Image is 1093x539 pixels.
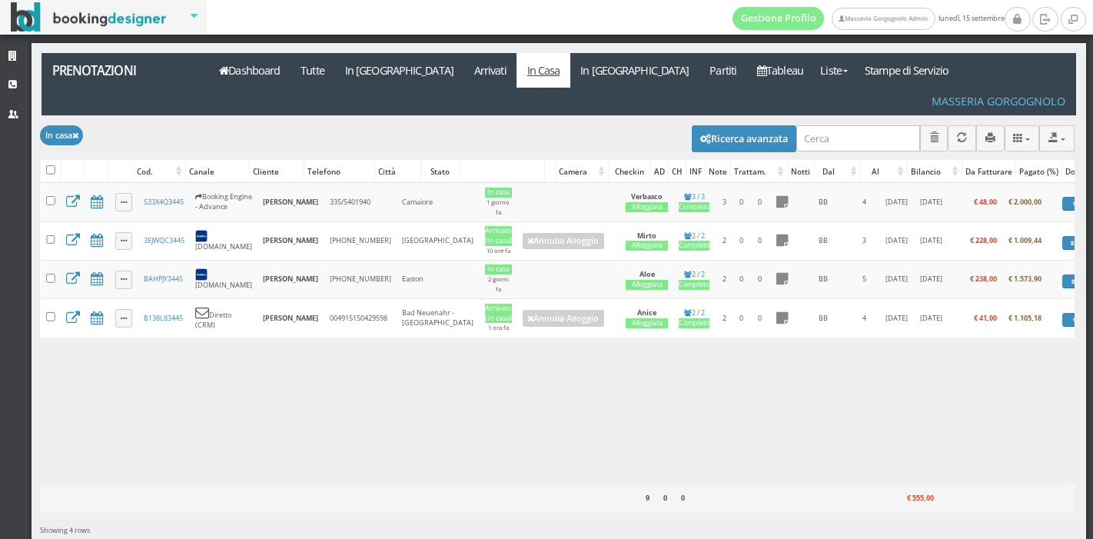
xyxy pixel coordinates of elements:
a: 2 / 2Completo [679,308,709,328]
td: 0 [733,221,750,260]
div: Checkin [609,161,650,182]
b: Mirto [637,231,656,241]
td: 0 [750,221,769,260]
img: 7STAjs-WNfZHmYllyLag4gdhmHm8JrbmzVrznejwAeLEbpu0yDt-GlJaDipzXAZBN18=w300 [195,230,208,242]
td: 0 [750,183,769,221]
b: € 1.009,44 [1008,235,1042,245]
td: BB [795,183,852,221]
div: CH [669,161,686,182]
a: Partiti [699,53,747,88]
div: Alloggiata [626,280,668,290]
td: 0 [750,299,769,338]
div: Al [861,161,906,182]
small: 1 giorno fa [487,198,510,216]
a: Arrivati [463,53,517,88]
img: BookingDesigner.com [11,2,167,32]
td: [DATE] [878,261,915,299]
b: [PERSON_NAME] [263,274,318,284]
img: 7STAjs-WNfZHmYllyLag4gdhmHm8JrbmzVrznejwAeLEbpu0yDt-GlJaDipzXAZBN18=w300 [195,268,208,281]
span: Showing 4 rows [40,525,90,535]
td: 4 [852,299,878,338]
div: Alloggiata [626,318,668,328]
div: Canale [186,161,249,182]
td: 0 [733,299,750,338]
td: 0 [733,261,750,299]
td: 2 [716,221,733,260]
div: Alloggiata [626,202,668,212]
button: Aggiorna [948,125,976,151]
a: In [GEOGRAPHIC_DATA] [334,53,463,88]
b: € 228,00 [970,235,997,245]
div: In casa [485,188,512,198]
td: [DATE] [915,221,948,260]
a: Tutte [291,53,335,88]
small: 2 giorni fa [488,275,509,293]
td: [PHONE_NUMBER] [324,261,397,299]
span: lunedì, 15 settembre [733,7,1005,30]
div: Trattam. [731,161,787,182]
div: Dal [814,161,860,182]
td: 2 [716,299,733,338]
div: 86% [1062,274,1092,288]
td: BB [795,261,852,299]
a: Masseria Gorgognolo Admin [832,8,935,30]
b: € 48,00 [974,197,997,207]
td: 0 [750,261,769,299]
div: Telefono [304,161,374,182]
b: [PERSON_NAME] [263,313,318,323]
a: In [GEOGRAPHIC_DATA] [570,53,699,88]
td: 3 [716,183,733,221]
div: Completo [679,202,709,212]
div: Notti [788,161,813,182]
a: Gestione Profilo [733,7,825,30]
td: [PHONE_NUMBER] [324,221,397,260]
b: Verbasco [631,191,663,201]
div: In casa [485,265,512,274]
td: 3 [852,221,878,260]
a: 2 / 2Completo [679,231,709,251]
input: Cerca [796,125,920,151]
div: Cliente [250,161,304,182]
td: 5 [852,261,878,299]
td: [DATE] [878,299,915,338]
div: Completo [679,280,709,290]
td: [DOMAIN_NAME] [190,221,257,260]
div: Arrivato (In casa) [485,304,512,324]
div: AD [651,161,668,182]
b: € 2.000,00 [1008,197,1042,207]
td: [DATE] [915,183,948,221]
div: INF [686,161,705,182]
button: Export [1039,125,1075,151]
a: Liste [813,53,854,88]
b: € 238,00 [970,274,997,284]
a: In Casa [517,53,570,88]
td: 004915150429598 [324,299,397,338]
td: 0 [733,183,750,221]
b: € 1.573,90 [1008,274,1042,284]
td: [GEOGRAPHIC_DATA] [397,221,479,260]
td: BB [795,221,852,260]
a: 3EJWQC3445 [144,235,184,245]
div: Stato [421,161,459,182]
button: Ricerca avanzata [692,125,796,151]
td: [DATE] [878,183,915,221]
a: 3 / 3Completo [679,191,709,212]
td: Bad Neuenahr - [GEOGRAPHIC_DATA] [397,299,479,338]
b: € 1.105,18 [1008,313,1042,323]
b: € 41,00 [974,313,997,323]
div: Bilancio [908,161,962,182]
td: 4 [852,183,878,221]
a: Dashboard [209,53,291,88]
a: Stampe di Servizio [855,53,959,88]
a: 2 / 2Completo [679,269,709,290]
td: BB [795,299,852,338]
a: S33X4Q3445 [144,197,184,207]
b: Aloe [640,269,655,279]
a: Tableau [747,53,814,88]
div: Completo [679,241,709,251]
b: Anice [637,308,656,318]
td: [DATE] [878,221,915,260]
small: 10 ore fa [487,247,510,255]
a: Annulla Alloggio [523,233,604,250]
div: Città [375,161,420,182]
